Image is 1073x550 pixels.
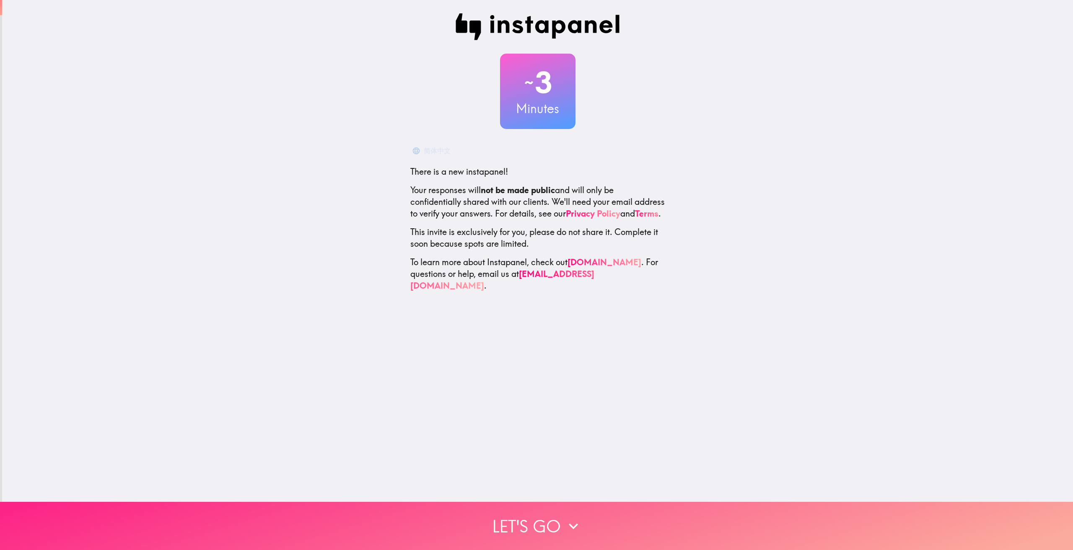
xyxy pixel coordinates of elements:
p: To learn more about Instapanel, check out . For questions or help, email us at . [410,256,665,292]
button: 简体中文 [410,142,454,159]
div: 简体中文 [424,145,451,157]
p: This invite is exclusively for you, please do not share it. Complete it soon because spots are li... [410,226,665,250]
h3: Minutes [500,100,575,117]
span: There is a new instapanel! [410,166,508,177]
p: Your responses will and will only be confidentially shared with our clients. We'll need your emai... [410,184,665,219]
h2: 3 [500,65,575,100]
img: Instapanel [456,13,620,40]
a: [EMAIL_ADDRESS][DOMAIN_NAME] [410,269,594,291]
a: Privacy Policy [566,208,620,219]
a: Terms [635,208,658,219]
span: ~ [523,70,535,95]
b: not be made public [481,185,555,195]
a: [DOMAIN_NAME] [568,257,641,267]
